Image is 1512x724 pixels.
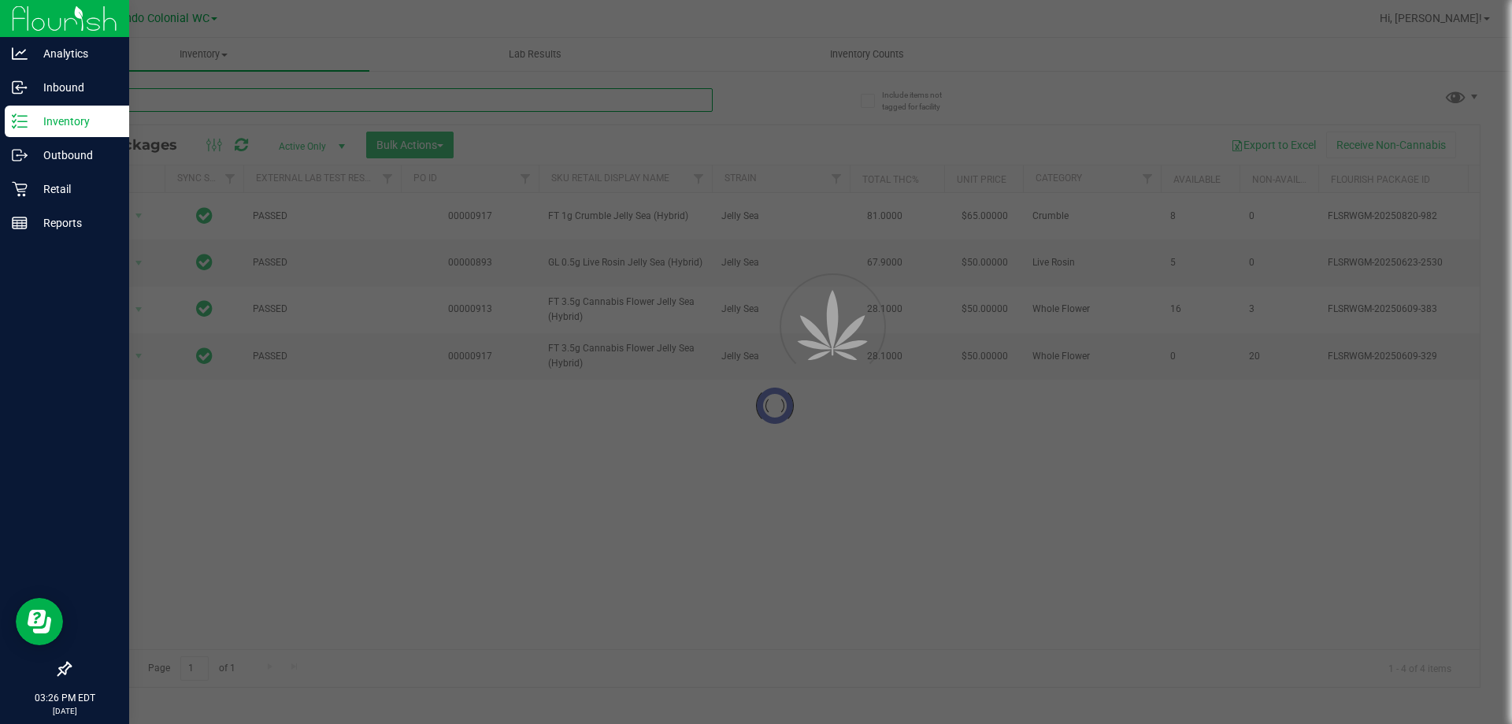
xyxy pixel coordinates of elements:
[12,181,28,197] inline-svg: Retail
[28,44,122,63] p: Analytics
[28,78,122,97] p: Inbound
[12,147,28,163] inline-svg: Outbound
[12,80,28,95] inline-svg: Inbound
[28,146,122,165] p: Outbound
[28,112,122,131] p: Inventory
[12,113,28,129] inline-svg: Inventory
[28,180,122,199] p: Retail
[7,705,122,717] p: [DATE]
[12,215,28,231] inline-svg: Reports
[7,691,122,705] p: 03:26 PM EDT
[28,213,122,232] p: Reports
[12,46,28,61] inline-svg: Analytics
[16,598,63,645] iframe: Resource center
